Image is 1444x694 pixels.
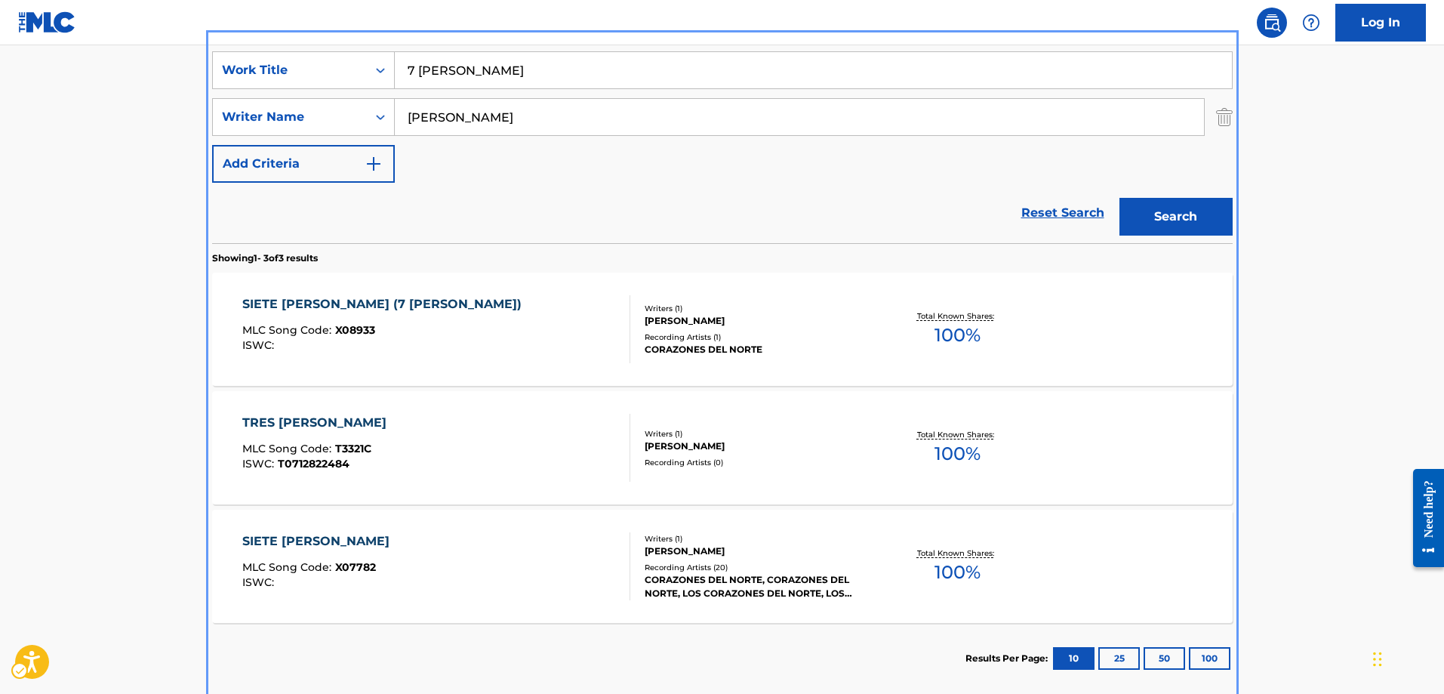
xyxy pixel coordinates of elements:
div: Recording Artists ( 20 ) [645,562,873,573]
p: Showing 1 - 3 of 3 results [212,251,318,265]
span: T0712822484 [278,457,349,470]
span: 100 % [934,322,981,349]
button: 100 [1189,647,1230,670]
div: SIETE [PERSON_NAME] (7 [PERSON_NAME]) [242,295,529,313]
span: X08933 [335,323,375,337]
iframe: Iframe | Resource Center [1402,458,1444,579]
p: Total Known Shares: [917,310,998,322]
span: ISWC : [242,338,278,352]
div: CORAZONES DEL NORTE, CORAZONES DEL NORTE, LOS CORAZONES DEL NORTE, LOS CORAZONES DEL NORTE, LOS C... [645,573,873,600]
form: Search Form [212,51,1233,243]
span: 100 % [934,559,981,586]
a: SIETE [PERSON_NAME]MLC Song Code:X07782ISWC:Writers (1)[PERSON_NAME]Recording Artists (20)CORAZON... [212,510,1233,623]
img: MLC Logo [18,11,76,33]
span: T3321C [335,442,371,455]
div: SIETE [PERSON_NAME] [242,532,397,551]
a: Reset Search [1014,196,1112,230]
div: Writers ( 1 ) [645,428,873,440]
div: Work Title [222,61,358,79]
a: Log In [1335,4,1426,42]
img: 9d2ae6d4665cec9f34b9.svg [365,155,383,173]
div: [PERSON_NAME] [645,440,873,453]
div: Writers ( 1 ) [645,533,873,544]
span: 100 % [934,440,981,467]
button: Add Criteria [212,145,395,183]
span: MLC Song Code : [242,323,335,337]
div: Drag [1373,637,1382,682]
button: 10 [1053,647,1095,670]
div: Chat Widget [1369,622,1444,694]
div: [PERSON_NAME] [645,544,873,558]
span: MLC Song Code : [242,442,335,455]
div: Writer Name [222,108,358,126]
span: MLC Song Code : [242,560,335,574]
p: Results Per Page: [965,652,1051,665]
input: Search... [395,52,1232,88]
p: Total Known Shares: [917,547,998,559]
button: Search [1119,198,1233,236]
div: CORAZONES DEL NORTE [645,343,873,356]
img: search [1263,14,1281,32]
span: X07782 [335,560,376,574]
div: TRES [PERSON_NAME] [242,414,394,432]
input: Search... [395,99,1204,135]
div: Recording Artists ( 1 ) [645,332,873,343]
iframe: Hubspot Iframe [1369,622,1444,694]
img: Delete Criterion [1216,98,1233,136]
div: Recording Artists ( 0 ) [645,457,873,468]
div: Writers ( 1 ) [645,303,873,314]
a: TRES [PERSON_NAME]MLC Song Code:T3321CISWC:T0712822484Writers (1)[PERSON_NAME]Recording Artists (... [212,391,1233,504]
span: ISWC : [242,575,278,589]
div: [PERSON_NAME] [645,314,873,328]
p: Total Known Shares: [917,429,998,440]
img: help [1302,14,1320,32]
div: On [367,52,394,88]
button: 25 [1098,647,1140,670]
button: 50 [1144,647,1185,670]
a: SIETE [PERSON_NAME] (7 [PERSON_NAME])MLC Song Code:X08933ISWC:Writers (1)[PERSON_NAME]Recording A... [212,273,1233,386]
span: ISWC : [242,457,278,470]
